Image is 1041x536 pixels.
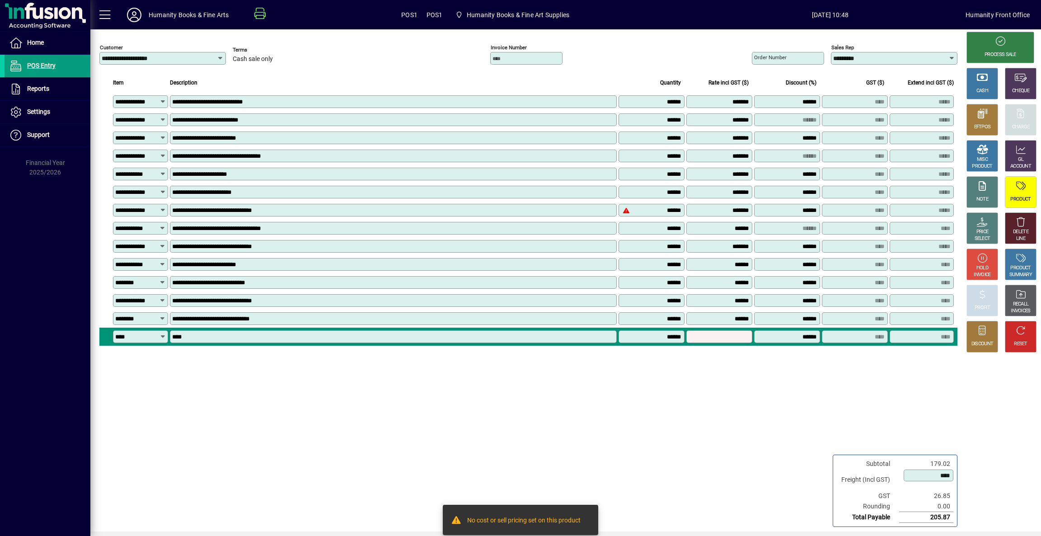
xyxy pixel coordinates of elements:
[971,341,993,348] div: DISCOUNT
[27,62,56,69] span: POS Entry
[966,8,1030,22] div: Humanity Front Office
[149,8,229,22] div: Humanity Books & Fine Arts
[866,78,884,88] span: GST ($)
[974,124,991,131] div: EFTPOS
[1011,308,1030,315] div: INVOICES
[976,265,988,272] div: HOLD
[976,229,989,235] div: PRICE
[1014,341,1027,348] div: RESET
[837,491,899,501] td: GST
[27,131,50,138] span: Support
[976,88,988,94] div: CASH
[899,501,953,512] td: 0.00
[977,156,988,163] div: MISC
[452,7,573,23] span: Humanity Books & Fine Art Supplies
[170,78,197,88] span: Description
[1012,88,1029,94] div: CHEQUE
[708,78,749,88] span: Rate incl GST ($)
[27,108,50,115] span: Settings
[976,196,988,203] div: NOTE
[975,305,990,311] div: PROFIT
[27,85,49,92] span: Reports
[1010,196,1031,203] div: PRODUCT
[120,7,149,23] button: Profile
[972,163,992,170] div: PRODUCT
[467,516,581,527] div: No cost or sell pricing set on this product
[491,44,527,51] mat-label: Invoice number
[1016,235,1025,242] div: LINE
[1013,301,1029,308] div: RECALL
[233,56,273,63] span: Cash sale only
[831,44,854,51] mat-label: Sales rep
[5,32,90,54] a: Home
[5,78,90,100] a: Reports
[113,78,124,88] span: Item
[5,124,90,146] a: Support
[837,501,899,512] td: Rounding
[908,78,954,88] span: Extend incl GST ($)
[27,39,44,46] span: Home
[1010,163,1031,170] div: ACCOUNT
[899,459,953,469] td: 179.02
[837,459,899,469] td: Subtotal
[1009,272,1032,278] div: SUMMARY
[1012,124,1030,131] div: CHARGE
[899,491,953,501] td: 26.85
[427,8,443,22] span: POS1
[985,52,1016,58] div: PROCESS SALE
[660,78,681,88] span: Quantity
[401,8,417,22] span: POS1
[1013,229,1028,235] div: DELETE
[974,272,990,278] div: INVOICE
[975,235,990,242] div: SELECT
[786,78,816,88] span: Discount (%)
[899,512,953,523] td: 205.87
[467,8,569,22] span: Humanity Books & Fine Art Supplies
[5,101,90,123] a: Settings
[754,54,787,61] mat-label: Order number
[837,512,899,523] td: Total Payable
[1010,265,1031,272] div: PRODUCT
[100,44,123,51] mat-label: Customer
[837,469,899,491] td: Freight (Incl GST)
[1018,156,1024,163] div: GL
[694,8,966,22] span: [DATE] 10:48
[233,47,287,53] span: Terms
